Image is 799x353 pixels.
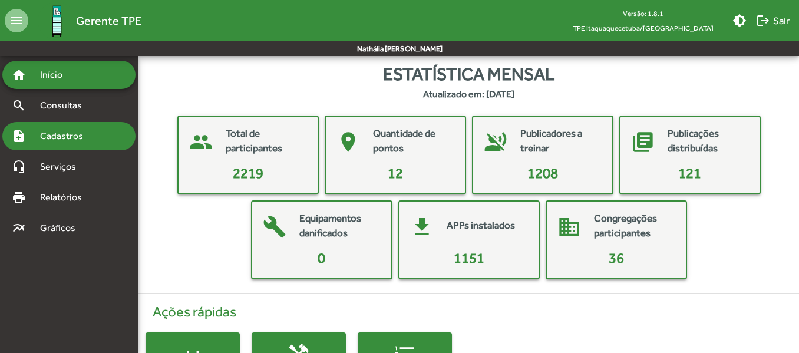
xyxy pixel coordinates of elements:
[563,6,723,21] div: Versão: 1.8.1
[404,209,440,245] mat-icon: get_app
[76,11,141,30] span: Gerente TPE
[478,124,513,160] mat-icon: voice_over_off
[751,10,794,31] button: Sair
[12,68,26,82] mat-icon: home
[732,14,747,28] mat-icon: brightness_medium
[678,165,701,181] span: 121
[423,87,514,101] strong: Atualizado em: [DATE]
[563,21,723,35] span: TPE Itaquaquecetuba/[GEOGRAPHIC_DATA]
[756,14,770,28] mat-icon: logout
[373,126,453,156] mat-card-title: Quantidade de pontos
[12,190,26,204] mat-icon: print
[12,98,26,113] mat-icon: search
[756,10,790,31] span: Sair
[5,9,28,32] mat-icon: menu
[668,126,748,156] mat-card-title: Publicações distribuídas
[625,124,661,160] mat-icon: library_books
[257,209,292,245] mat-icon: build
[38,2,76,40] img: Logo
[594,211,674,241] mat-card-title: Congregações participantes
[33,160,92,174] span: Serviços
[146,303,792,321] h4: Ações rápidas
[33,129,98,143] span: Cadastros
[33,68,80,82] span: Início
[388,165,403,181] span: 12
[12,221,26,235] mat-icon: multiline_chart
[28,2,141,40] a: Gerente TPE
[33,221,91,235] span: Gráficos
[552,209,587,245] mat-icon: domain
[383,61,554,87] span: Estatística mensal
[12,160,26,174] mat-icon: headset_mic
[183,124,219,160] mat-icon: people
[12,129,26,143] mat-icon: note_add
[33,98,97,113] span: Consultas
[447,218,515,233] mat-card-title: APPs instalados
[318,250,325,266] span: 0
[331,124,366,160] mat-icon: place
[299,211,379,241] mat-card-title: Equipamentos danificados
[609,250,624,266] span: 36
[226,126,306,156] mat-card-title: Total de participantes
[454,250,484,266] span: 1151
[520,126,600,156] mat-card-title: Publicadores a treinar
[527,165,558,181] span: 1208
[33,190,97,204] span: Relatórios
[233,165,263,181] span: 2219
